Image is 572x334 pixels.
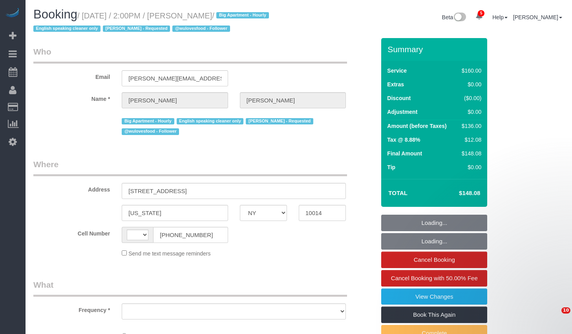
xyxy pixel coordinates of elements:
[27,183,116,193] label: Address
[33,11,271,33] small: / [DATE] / 2:00PM / [PERSON_NAME]
[27,227,116,237] label: Cell Number
[459,80,481,88] div: $0.00
[387,67,407,75] label: Service
[561,307,570,314] span: 10
[128,250,210,257] span: Send me text message reminders
[381,270,487,287] a: Cancel Booking with 50.00% Fee
[387,150,422,157] label: Final Amount
[387,122,446,130] label: Amount (before Taxes)
[387,45,483,54] h3: Summary
[459,108,481,116] div: $0.00
[246,118,313,124] span: [PERSON_NAME] - Requested
[492,14,508,20] a: Help
[459,150,481,157] div: $148.08
[459,94,481,102] div: ($0.00)
[27,92,116,103] label: Name *
[33,279,347,297] legend: What
[391,275,478,281] span: Cancel Booking with 50.00% Fee
[33,7,77,21] span: Booking
[387,136,420,144] label: Tax @ 8.88%
[122,70,228,86] input: Email
[103,26,170,32] span: [PERSON_NAME] - Requested
[5,8,20,19] img: Automaid Logo
[381,252,487,268] a: Cancel Booking
[240,92,346,108] input: Last Name
[387,108,417,116] label: Adjustment
[33,26,101,32] span: English speaking cleaner only
[459,163,481,171] div: $0.00
[459,67,481,75] div: $160.00
[459,136,481,144] div: $12.08
[153,227,228,243] input: Cell Number
[435,190,480,197] h4: $148.08
[459,122,481,130] div: $136.00
[177,118,244,124] span: English speaking cleaner only
[453,13,466,23] img: New interface
[388,190,408,196] strong: Total
[27,70,116,81] label: Email
[122,128,179,135] span: @wulovesfood - Follower
[299,205,346,221] input: Zip Code
[33,159,347,176] legend: Where
[442,14,466,20] a: Beta
[27,303,116,314] label: Frequency *
[381,288,487,305] a: View Changes
[33,46,347,64] legend: Who
[216,12,269,18] span: Big Apartment - Hourly
[545,307,564,326] iframe: Intercom live chat
[122,205,228,221] input: City
[381,307,487,323] a: Book This Again
[471,8,487,25] a: 5
[478,10,484,16] span: 5
[513,14,562,20] a: [PERSON_NAME]
[172,26,230,32] span: @wulovesfood - Follower
[387,163,395,171] label: Tip
[387,80,404,88] label: Extras
[122,92,228,108] input: First Name
[387,94,411,102] label: Discount
[122,118,174,124] span: Big Apartment - Hourly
